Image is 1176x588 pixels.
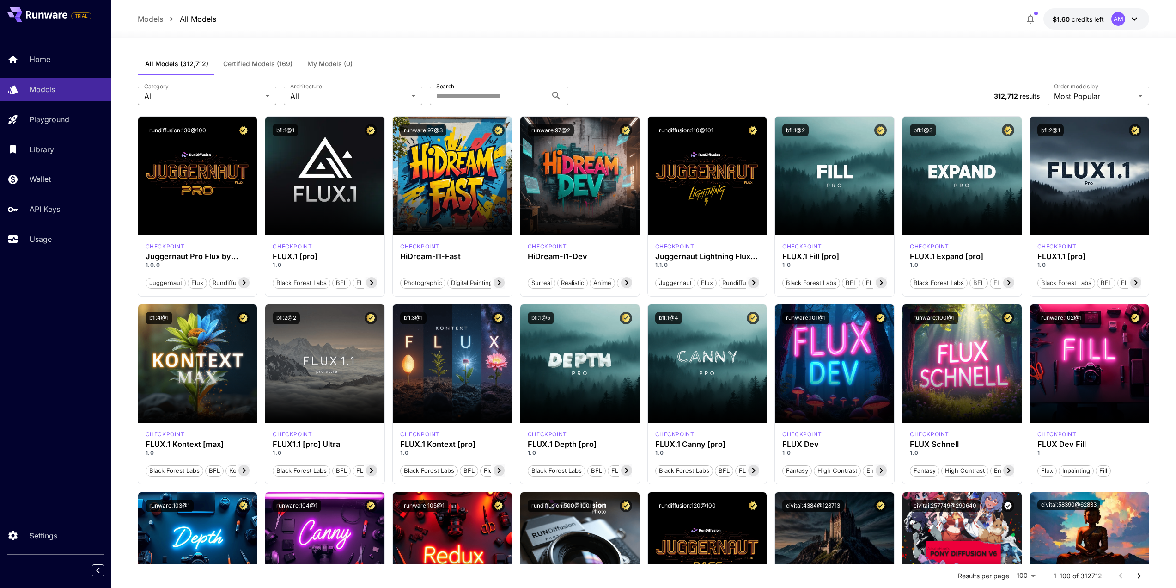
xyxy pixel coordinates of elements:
[528,440,632,449] h3: FLUX.1 Depth [pro]
[782,440,887,449] h3: FLUX Dev
[290,91,408,102] span: All
[1037,124,1064,136] button: bfl:2@1
[1037,242,1077,251] p: checkpoint
[30,114,69,125] p: Playground
[528,279,555,288] span: Surreal
[273,261,377,269] p: 1.0
[492,312,505,324] button: Certified Model – Vetted for best performance and includes a commercial license.
[863,466,906,476] span: Environment
[736,466,798,476] span: FLUX.1 Canny [pro]
[436,82,454,90] label: Search
[144,82,169,90] label: Category
[145,60,208,68] span: All Models (312,712)
[747,312,759,324] button: Certified Model – Vetted for best performance and includes a commercial license.
[528,466,585,476] span: Black Forest Labs
[715,464,733,477] button: BFL
[225,464,255,477] button: Kontext
[863,279,914,288] span: FLUX.1 Fill [pro]
[188,277,207,289] button: flux
[1097,277,1115,289] button: BFL
[528,430,567,439] div: fluxpro
[528,464,585,477] button: Black Forest Labs
[528,252,632,261] div: HiDream-I1-Dev
[400,277,445,289] button: Photographic
[146,430,185,439] div: FLUX.1 Kontext [max]
[655,312,682,324] button: bfl:1@4
[655,124,717,136] button: rundiffusion:110@101
[448,279,496,288] span: Digital Painting
[910,124,936,136] button: bfl:1@3
[1072,15,1104,23] span: credits left
[30,204,60,215] p: API Keys
[353,466,413,476] span: FLUX1.1 [pro] Ultra
[528,277,555,289] button: Surreal
[492,500,505,512] button: Certified Model – Vetted for best performance and includes a commercial license.
[782,464,812,477] button: Fantasy
[590,277,615,289] button: Anime
[970,279,987,288] span: BFL
[782,312,829,324] button: runware:101@1
[209,277,252,289] button: rundiffusion
[990,279,1055,288] span: FLUX.1 Expand [pro]
[353,279,395,288] span: FLUX.1 [pro]
[1013,569,1039,582] div: 100
[608,466,669,476] span: FLUX.1 Depth [pro]
[655,242,695,251] div: FLUX.1 D
[1129,124,1141,136] button: Certified Model – Vetted for best performance and includes a commercial license.
[783,279,840,288] span: Black Forest Labs
[1054,82,1098,90] label: Order models by
[71,10,91,21] span: Add your payment card to enable full platform functionality.
[1037,277,1095,289] button: Black Forest Labs
[782,252,887,261] div: FLUX.1 Fill [pro]
[617,277,646,289] button: Stylized
[401,466,457,476] span: Black Forest Labs
[72,12,91,19] span: TRIAL
[273,430,312,439] div: fluxultra
[874,124,887,136] button: Certified Model – Vetted for best performance and includes a commercial license.
[910,466,939,476] span: Fantasy
[1053,15,1072,23] span: $1.60
[400,440,505,449] h3: FLUX.1 Kontext [pro]
[1097,279,1115,288] span: BFL
[842,279,860,288] span: BFL
[30,144,54,155] p: Library
[1059,466,1093,476] span: Inpainting
[1037,252,1142,261] div: FLUX1.1 [pro]
[188,279,207,288] span: flux
[715,466,733,476] span: BFL
[1038,466,1056,476] span: Flux
[460,464,478,477] button: BFL
[719,277,762,289] button: rundiffusion
[30,54,50,65] p: Home
[146,312,172,324] button: bfl:4@1
[146,449,250,457] p: 1.0
[1037,440,1142,449] h3: FLUX Dev Fill
[333,279,350,288] span: BFL
[400,124,446,136] button: runware:97@3
[655,440,760,449] div: FLUX.1 Canny [pro]
[400,449,505,457] p: 1.0
[655,277,695,289] button: juggernaut
[146,279,185,288] span: juggernaut
[138,13,163,25] p: Models
[910,279,967,288] span: Black Forest Labs
[146,466,203,476] span: Black Forest Labs
[400,242,439,251] div: HiDream Fast
[655,252,760,261] h3: Juggernaut Lightning Flux by RunDiffusion
[92,564,104,576] button: Collapse sidebar
[1002,312,1014,324] button: Certified Model – Vetted for best performance and includes a commercial license.
[1118,279,1162,288] span: FLUX1.1 [pro]
[910,464,939,477] button: Fantasy
[146,500,194,512] button: runware:103@1
[365,500,377,512] button: Certified Model – Vetted for best performance and includes a commercial license.
[1037,430,1077,439] div: FLUX.1 D
[400,252,505,261] h3: HiDream-I1-Fast
[528,242,567,251] div: HiDream Dev
[941,464,988,477] button: High Contrast
[460,466,478,476] span: BFL
[353,277,396,289] button: FLUX.1 [pro]
[332,464,351,477] button: BFL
